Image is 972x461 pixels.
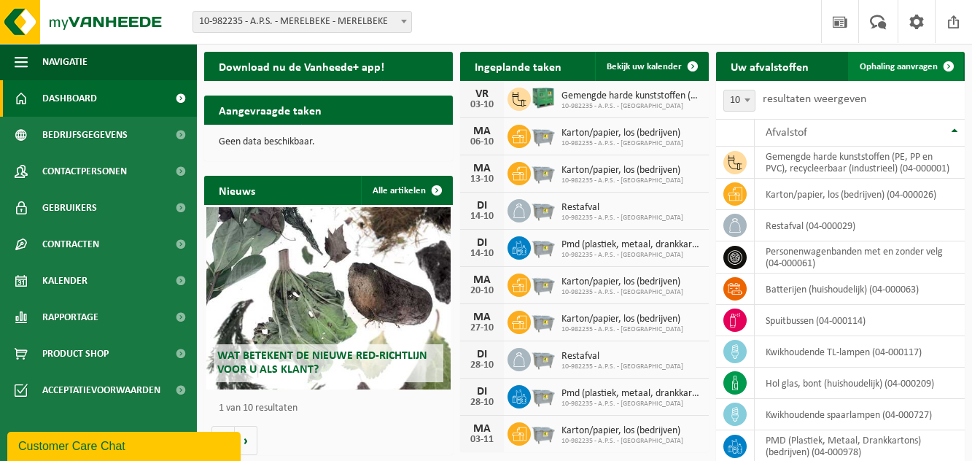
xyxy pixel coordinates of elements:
[595,52,707,81] a: Bekijk uw kalender
[467,163,497,174] div: MA
[467,386,497,398] div: DI
[561,251,701,260] span: 10-982235 - A.P.S. - [GEOGRAPHIC_DATA]
[42,153,127,190] span: Contactpersonen
[766,127,807,139] span: Afvalstof
[531,346,556,371] img: WB-2500-GAL-GY-01
[531,383,556,408] img: WB-2500-GAL-GY-01
[467,174,497,185] div: 13-10
[42,80,97,117] span: Dashboard
[467,100,497,110] div: 03-10
[361,176,451,205] a: Alle artikelen
[531,160,556,185] img: WB-2500-GAL-GY-01
[467,249,497,259] div: 14-10
[193,11,412,33] span: 10-982235 - A.P.S. - MERELBEKE - MERELBEKE
[42,117,128,153] span: Bedrijfsgegevens
[531,197,556,222] img: WB-2500-GAL-GY-01
[561,363,683,371] span: 10-982235 - A.P.S. - [GEOGRAPHIC_DATA]
[467,286,497,296] div: 20-10
[467,125,497,137] div: MA
[467,398,497,408] div: 28-10
[723,90,755,112] span: 10
[561,437,683,446] span: 10-982235 - A.P.S. - [GEOGRAPHIC_DATA]
[211,426,235,455] button: Vorige
[561,177,683,185] span: 10-982235 - A.P.S. - [GEOGRAPHIC_DATA]
[467,274,497,286] div: MA
[561,288,683,297] span: 10-982235 - A.P.S. - [GEOGRAPHIC_DATA]
[460,52,576,80] h2: Ingeplande taken
[755,399,965,430] td: kwikhoudende spaarlampen (04-000727)
[42,190,97,226] span: Gebruikers
[561,90,701,102] span: Gemengde harde kunststoffen (pe, pp en pvc), recycleerbaar (industrieel)
[755,179,965,210] td: karton/papier, los (bedrijven) (04-000026)
[531,271,556,296] img: WB-2500-GAL-GY-01
[561,102,701,111] span: 10-982235 - A.P.S. - [GEOGRAPHIC_DATA]
[607,62,682,71] span: Bekijk uw kalender
[193,12,411,32] span: 10-982235 - A.P.S. - MERELBEKE - MERELBEKE
[561,314,683,325] span: Karton/papier, los (bedrijven)
[467,137,497,147] div: 06-10
[755,241,965,274] td: personenwagenbanden met en zonder velg (04-000061)
[206,207,450,390] a: Wat betekent de nieuwe RED-richtlijn voor u als klant?
[531,309,556,333] img: WB-2500-GAL-GY-01
[561,214,683,222] span: 10-982235 - A.P.S. - [GEOGRAPHIC_DATA]
[561,239,701,251] span: Pmd (plastiek, metaal, drankkartons) (bedrijven)
[204,96,336,124] h2: Aangevraagde taken
[42,336,109,372] span: Product Shop
[467,360,497,371] div: 28-10
[755,368,965,399] td: hol glas, bont (huishoudelijk) (04-000209)
[561,388,701,400] span: Pmd (plastiek, metaal, drankkartons) (bedrijven)
[217,350,427,376] span: Wat betekent de nieuwe RED-richtlijn voor u als klant?
[561,425,683,437] span: Karton/papier, los (bedrijven)
[561,202,683,214] span: Restafval
[848,52,963,81] a: Ophaling aanvragen
[531,123,556,147] img: WB-2500-GAL-GY-01
[561,128,683,139] span: Karton/papier, los (bedrijven)
[7,429,244,461] iframe: chat widget
[860,62,938,71] span: Ophaling aanvragen
[219,403,446,414] p: 1 van 10 resultaten
[755,210,965,241] td: restafval (04-000029)
[42,263,88,299] span: Kalender
[204,176,270,204] h2: Nieuws
[42,44,88,80] span: Navigatie
[531,234,556,259] img: WB-2500-GAL-GY-01
[561,276,683,288] span: Karton/papier, los (bedrijven)
[755,336,965,368] td: kwikhoudende TL-lampen (04-000117)
[561,325,683,334] span: 10-982235 - A.P.S. - [GEOGRAPHIC_DATA]
[561,139,683,148] span: 10-982235 - A.P.S. - [GEOGRAPHIC_DATA]
[467,88,497,100] div: VR
[561,400,701,408] span: 10-982235 - A.P.S. - [GEOGRAPHIC_DATA]
[467,212,497,222] div: 14-10
[755,147,965,179] td: gemengde harde kunststoffen (PE, PP en PVC), recycleerbaar (industrieel) (04-000001)
[42,372,160,408] span: Acceptatievoorwaarden
[235,426,257,455] button: Volgende
[42,299,98,336] span: Rapportage
[467,423,497,435] div: MA
[467,237,497,249] div: DI
[531,85,556,110] img: PB-HB-1400-HPE-GN-01
[467,311,497,323] div: MA
[219,137,438,147] p: Geen data beschikbaar.
[467,349,497,360] div: DI
[467,200,497,212] div: DI
[755,274,965,305] td: batterijen (huishoudelijk) (04-000063)
[531,420,556,445] img: WB-2500-GAL-GY-01
[467,323,497,333] div: 27-10
[716,52,823,80] h2: Uw afvalstoffen
[724,90,755,111] span: 10
[755,305,965,336] td: spuitbussen (04-000114)
[467,435,497,445] div: 03-11
[204,52,399,80] h2: Download nu de Vanheede+ app!
[42,226,99,263] span: Contracten
[561,351,683,363] span: Restafval
[561,165,683,177] span: Karton/papier, los (bedrijven)
[763,93,866,105] label: resultaten weergeven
